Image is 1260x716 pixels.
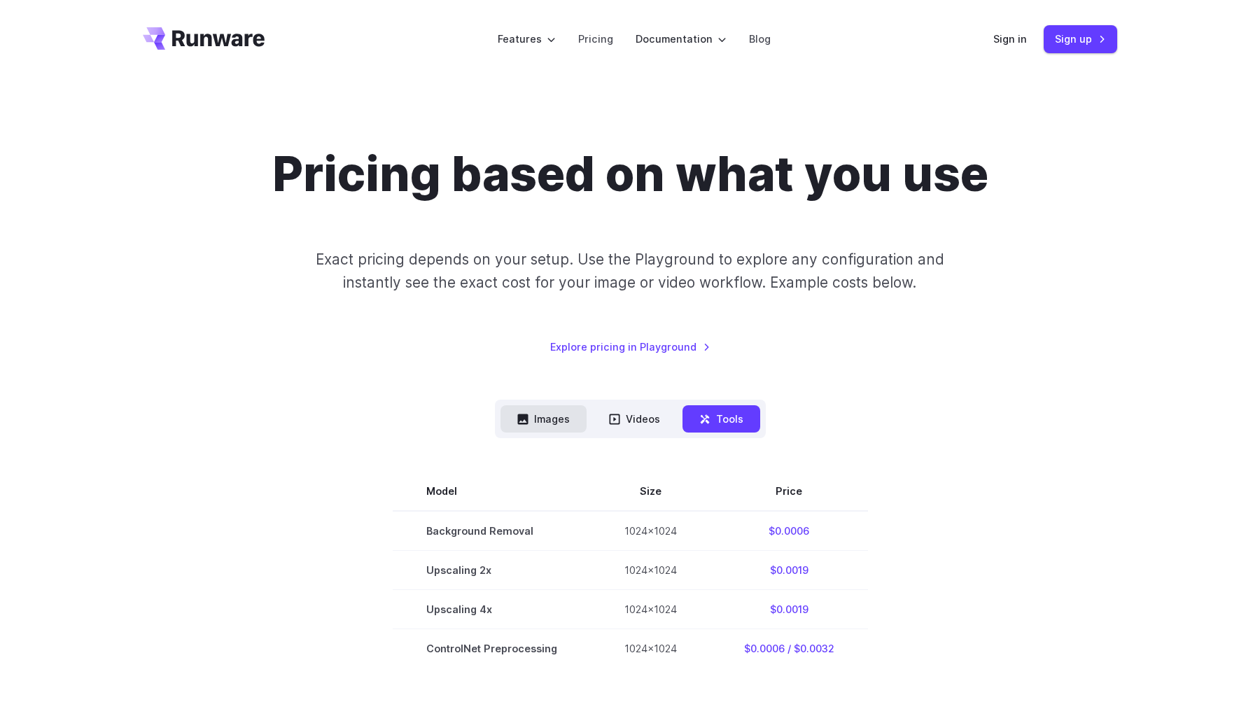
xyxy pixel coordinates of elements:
[710,472,868,511] th: Price
[993,31,1027,47] a: Sign in
[591,629,710,668] td: 1024x1024
[1044,25,1117,52] a: Sign up
[289,248,971,295] p: Exact pricing depends on your setup. Use the Playground to explore any configuration and instantl...
[710,629,868,668] td: $0.0006 / $0.0032
[272,146,988,203] h1: Pricing based on what you use
[500,405,587,433] button: Images
[591,551,710,590] td: 1024x1024
[710,590,868,629] td: $0.0019
[143,27,265,50] a: Go to /
[749,31,771,47] a: Blog
[393,472,591,511] th: Model
[591,472,710,511] th: Size
[682,405,760,433] button: Tools
[578,31,613,47] a: Pricing
[636,31,727,47] label: Documentation
[393,590,591,629] td: Upscaling 4x
[592,405,677,433] button: Videos
[591,511,710,551] td: 1024x1024
[393,511,591,551] td: Background Removal
[710,511,868,551] td: $0.0006
[591,590,710,629] td: 1024x1024
[710,551,868,590] td: $0.0019
[550,339,710,355] a: Explore pricing in Playground
[498,31,556,47] label: Features
[393,629,591,668] td: ControlNet Preprocessing
[393,551,591,590] td: Upscaling 2x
